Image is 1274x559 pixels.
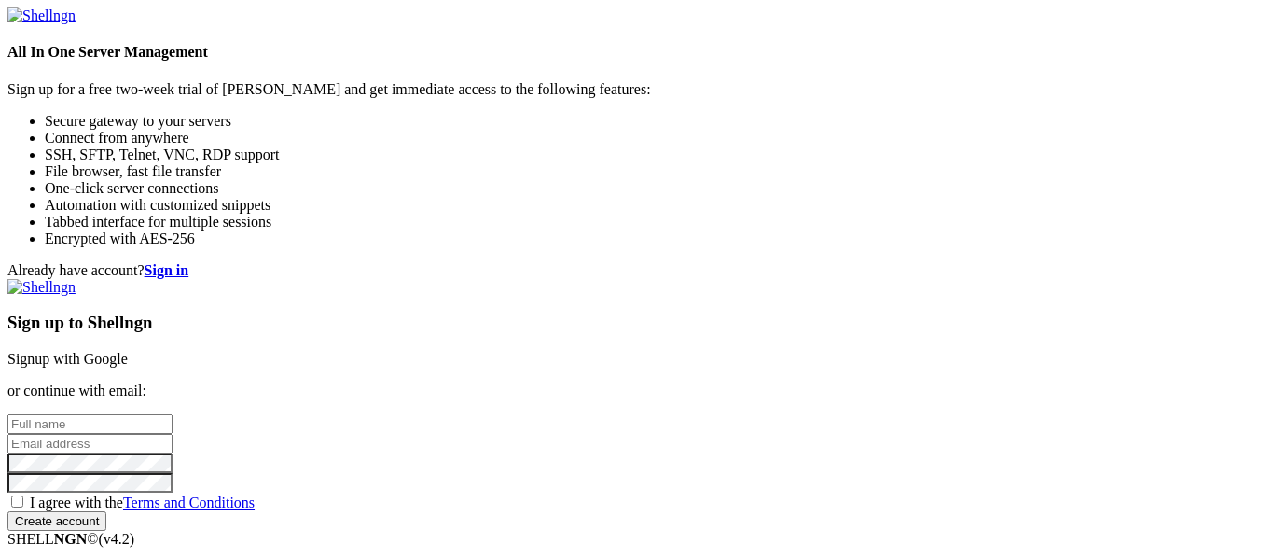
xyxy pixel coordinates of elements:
li: One-click server connections [45,180,1267,197]
li: Secure gateway to your servers [45,113,1267,130]
input: I agree with theTerms and Conditions [11,496,23,508]
li: Encrypted with AES-256 [45,231,1267,247]
li: Connect from anywhere [45,130,1267,147]
b: NGN [54,531,88,547]
h4: All In One Server Management [7,44,1267,61]
li: Automation with customized snippets [45,197,1267,214]
img: Shellngn [7,279,76,296]
span: I agree with the [30,495,255,510]
a: Terms and Conditions [123,495,255,510]
p: or continue with email: [7,383,1267,399]
h3: Sign up to Shellngn [7,313,1267,333]
input: Email address [7,434,173,454]
input: Full name [7,414,173,434]
input: Create account [7,511,106,531]
li: File browser, fast file transfer [45,163,1267,180]
img: Shellngn [7,7,76,24]
a: Signup with Google [7,351,128,367]
p: Sign up for a free two-week trial of [PERSON_NAME] and get immediate access to the following feat... [7,81,1267,98]
span: SHELL © [7,531,134,547]
li: Tabbed interface for multiple sessions [45,214,1267,231]
span: 4.2.0 [99,531,135,547]
a: Sign in [145,262,189,278]
li: SSH, SFTP, Telnet, VNC, RDP support [45,147,1267,163]
div: Already have account? [7,262,1267,279]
